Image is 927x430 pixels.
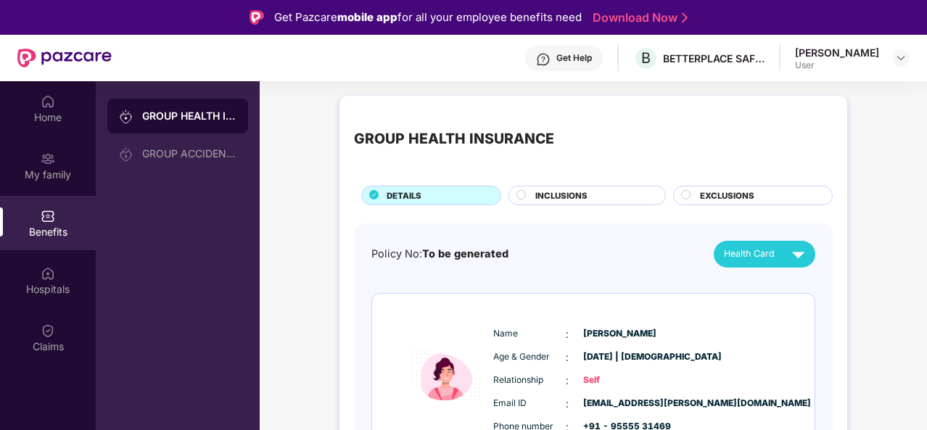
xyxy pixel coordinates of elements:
img: svg+xml;base64,PHN2ZyBpZD0iSGVscC0zMngzMiIgeG1sbnM9Imh0dHA6Ly93d3cudzMub3JnLzIwMDAvc3ZnIiB3aWR0aD... [536,52,551,67]
div: BETTERPLACE SAFETY SOLUTIONS PRIVATE LIMITED [663,51,765,65]
span: Self [583,373,656,387]
img: svg+xml;base64,PHN2ZyB3aWR0aD0iMjAiIGhlaWdodD0iMjAiIHZpZXdCb3g9IjAgMCAyMCAyMCIgZmlsbD0ibm9uZSIgeG... [119,147,133,162]
img: New Pazcare Logo [17,49,112,67]
span: [DATE] | [DEMOGRAPHIC_DATA] [583,350,656,364]
span: [PERSON_NAME] [583,327,656,341]
span: [EMAIL_ADDRESS][PERSON_NAME][DOMAIN_NAME] [583,397,656,410]
img: Stroke [682,10,688,25]
div: [PERSON_NAME] [795,46,879,59]
span: Email ID [493,397,566,410]
span: : [566,373,569,389]
img: svg+xml;base64,PHN2ZyBpZD0iQmVuZWZpdHMiIHhtbG5zPSJodHRwOi8vd3d3LnczLm9yZy8yMDAwL3N2ZyIgd2lkdGg9Ij... [41,209,55,223]
img: Logo [250,10,264,25]
span: To be generated [422,247,508,260]
img: svg+xml;base64,PHN2ZyB3aWR0aD0iMjAiIGhlaWdodD0iMjAiIHZpZXdCb3g9IjAgMCAyMCAyMCIgZmlsbD0ibm9uZSIgeG... [41,152,55,166]
img: svg+xml;base64,PHN2ZyB4bWxucz0iaHR0cDovL3d3dy53My5vcmcvMjAwMC9zdmciIHZpZXdCb3g9IjAgMCAyNCAyNCIgd2... [786,241,811,267]
span: Name [493,327,566,341]
strong: mobile app [337,10,397,24]
div: Policy No: [371,246,508,262]
img: svg+xml;base64,PHN2ZyBpZD0iRHJvcGRvd24tMzJ4MzIiIHhtbG5zPSJodHRwOi8vd3d3LnczLm9yZy8yMDAwL3N2ZyIgd2... [895,52,907,64]
div: Get Pazcare for all your employee benefits need [274,9,582,26]
img: svg+xml;base64,PHN2ZyBpZD0iSG9zcGl0YWxzIiB4bWxucz0iaHR0cDovL3d3dy53My5vcmcvMjAwMC9zdmciIHdpZHRoPS... [41,266,55,281]
img: svg+xml;base64,PHN2ZyB3aWR0aD0iMjAiIGhlaWdodD0iMjAiIHZpZXdCb3g9IjAgMCAyMCAyMCIgZmlsbD0ibm9uZSIgeG... [119,109,133,124]
span: DETAILS [387,189,421,202]
a: Download Now [593,10,683,25]
div: Get Help [556,52,592,64]
span: EXCLUSIONS [700,189,754,202]
div: GROUP HEALTH INSURANCE [354,128,554,150]
img: svg+xml;base64,PHN2ZyBpZD0iQ2xhaW0iIHhtbG5zPSJodHRwOi8vd3d3LnczLm9yZy8yMDAwL3N2ZyIgd2lkdGg9IjIwIi... [41,323,55,338]
div: User [795,59,879,71]
div: GROUP HEALTH INSURANCE [142,109,236,123]
span: Age & Gender [493,350,566,364]
span: : [566,350,569,365]
button: Health Card [714,241,815,268]
img: svg+xml;base64,PHN2ZyBpZD0iSG9tZSIgeG1sbnM9Imh0dHA6Ly93d3cudzMub3JnLzIwMDAvc3ZnIiB3aWR0aD0iMjAiIG... [41,94,55,109]
span: : [566,396,569,412]
span: Relationship [493,373,566,387]
span: INCLUSIONS [535,189,588,202]
span: Health Card [724,247,775,261]
span: B [641,49,651,67]
div: GROUP ACCIDENTAL INSURANCE [142,148,236,160]
span: : [566,326,569,342]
